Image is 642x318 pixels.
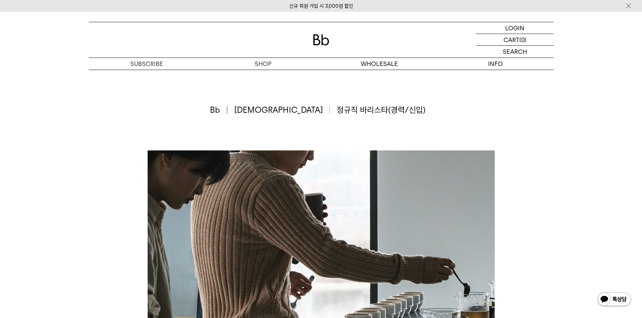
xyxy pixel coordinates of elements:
p: (0) [519,34,526,45]
img: 로고 [313,34,329,45]
p: CART [503,34,519,45]
p: INFO [437,58,554,70]
img: 카카오톡 채널 1:1 채팅 버튼 [597,292,632,308]
a: SUBSCRIBE [89,58,205,70]
a: LOGIN [476,22,554,34]
p: LOGIN [505,22,524,34]
p: SEARCH [503,46,527,58]
span: 정규직 바리스타(경력/신입) [337,104,425,116]
span: Bb [210,104,227,116]
p: WHOLESALE [321,58,437,70]
a: CART (0) [476,34,554,46]
span: [DEMOGRAPHIC_DATA] [234,104,330,116]
a: 신규 회원 가입 시 3,000원 할인 [289,3,353,9]
a: SHOP [205,58,321,70]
